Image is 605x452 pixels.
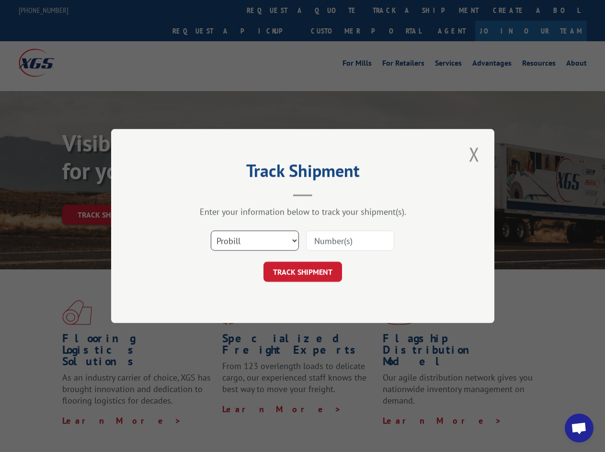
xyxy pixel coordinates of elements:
button: TRACK SHIPMENT [263,262,342,282]
div: Enter your information below to track your shipment(s). [159,206,446,217]
button: Close modal [466,141,482,167]
h2: Track Shipment [159,164,446,182]
input: Number(s) [306,231,394,251]
a: Open chat [565,414,594,442]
